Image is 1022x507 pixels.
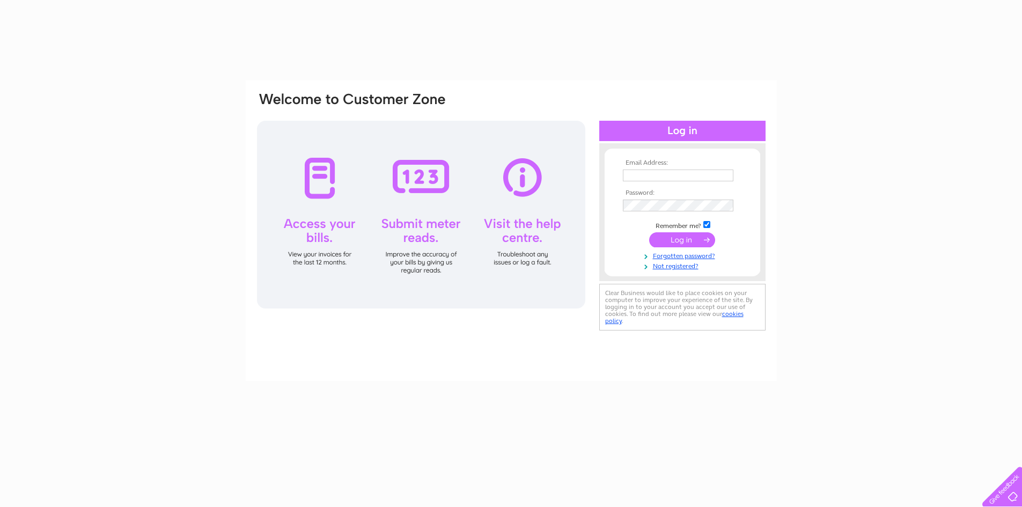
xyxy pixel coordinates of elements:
[623,260,745,270] a: Not registered?
[623,250,745,260] a: Forgotten password?
[649,232,715,247] input: Submit
[620,219,745,230] td: Remember me?
[599,284,766,330] div: Clear Business would like to place cookies on your computer to improve your experience of the sit...
[620,159,745,167] th: Email Address:
[605,310,744,325] a: cookies policy
[620,189,745,197] th: Password:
